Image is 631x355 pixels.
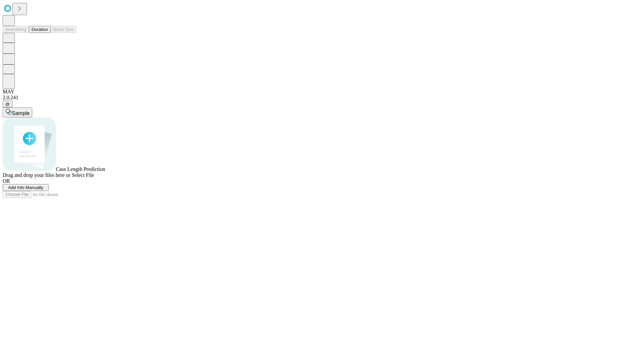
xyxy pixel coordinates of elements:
[72,172,94,178] span: Select File
[3,172,70,178] span: Drag and drop your files here or
[51,26,76,33] button: Block Size
[3,95,628,101] div: 2.0.241
[12,110,30,116] span: Sample
[3,107,32,117] button: Sample
[3,178,10,184] span: OR
[5,102,10,106] span: @
[3,26,29,33] button: Smoothing
[3,101,12,107] button: @
[29,26,51,33] button: Duration
[3,184,49,191] button: Add Info Manually
[3,89,628,95] div: MAY
[56,166,105,172] span: Case Length Prediction
[8,185,43,190] span: Add Info Manually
